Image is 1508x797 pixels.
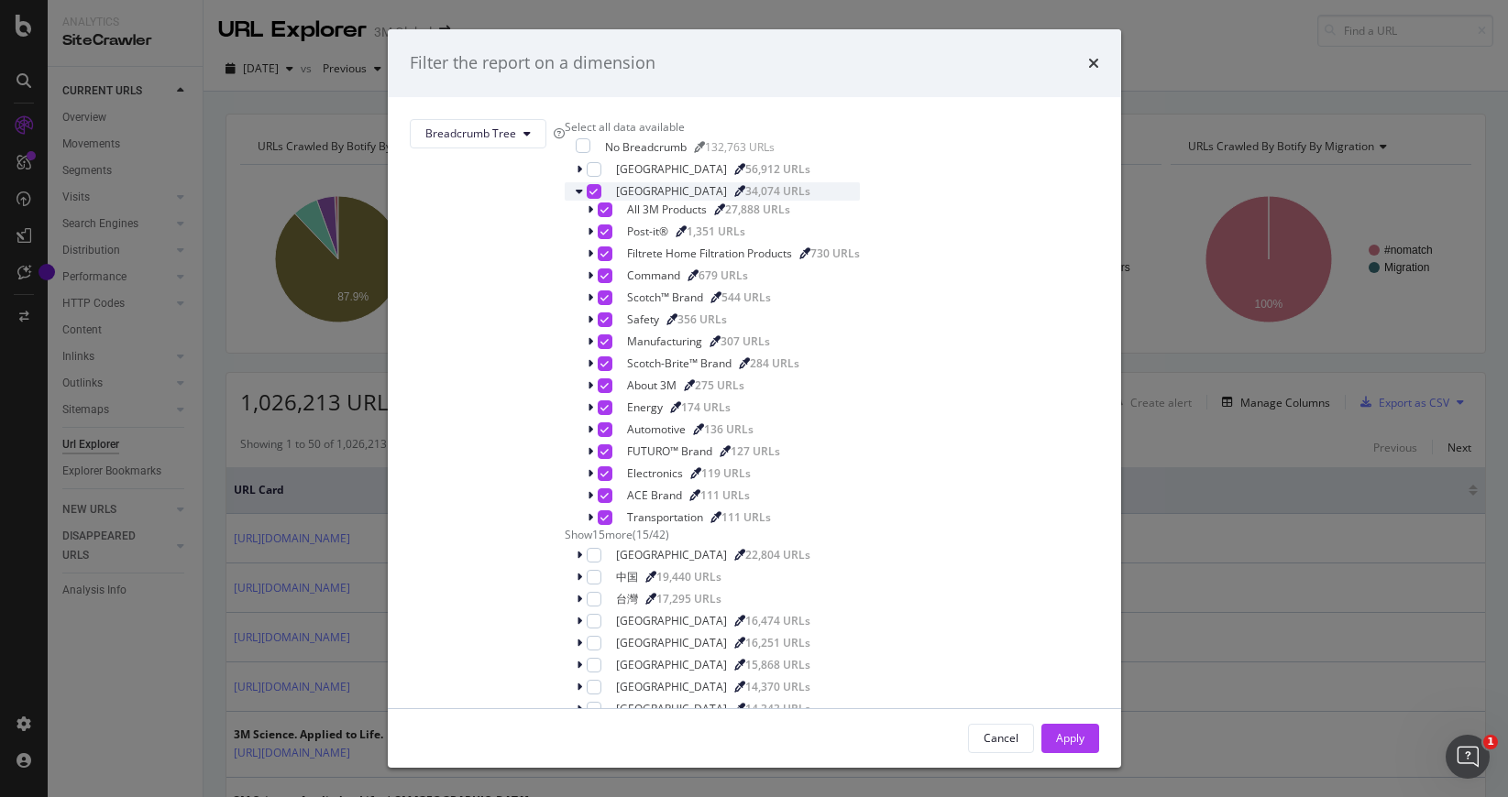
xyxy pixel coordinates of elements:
[410,119,546,148] button: Breadcrumb Tree
[745,657,810,672] div: 15,868 URLs
[616,161,727,177] div: [GEOGRAPHIC_DATA]
[616,183,727,199] div: [GEOGRAPHIC_DATA]
[627,509,703,525] div: Transportation
[699,267,748,283] div: 679 URLs
[725,202,790,217] div: 27,888 URLs
[627,465,683,481] div: Electronics
[677,311,727,327] div: 356 URLs
[745,635,810,650] div: 16,251 URLs
[616,591,638,606] div: 台灣
[616,613,727,628] div: [GEOGRAPHIC_DATA]
[627,421,686,437] div: Automotive
[616,635,727,650] div: [GEOGRAPHIC_DATA]
[1483,735,1498,749] span: 1
[616,657,727,672] div: [GEOGRAPHIC_DATA]
[687,224,745,239] div: 1,351 URLs
[627,487,682,503] div: ACE Brand
[656,569,721,584] div: 19,440 URLs
[745,161,810,177] div: 56,912 URLs
[731,443,780,459] div: 127 URLs
[616,569,638,584] div: 中国
[627,202,707,217] div: All 3M Products
[627,355,732,371] div: Scotch-Brite™ Brand
[627,311,659,327] div: Safety
[388,29,1121,768] div: modal
[750,355,799,371] div: 284 URLs
[745,613,810,628] div: 16,474 URLs
[968,724,1034,753] button: Cancel
[695,377,744,393] div: 275 URLs
[1446,735,1490,779] iframe: Intercom live chat
[627,333,702,349] div: Manufacturing
[425,126,516,141] span: Breadcrumb Tree
[565,119,860,135] div: Select all data available
[721,289,771,305] div: 544 URLs
[745,547,810,562] div: 22,804 URLs
[681,399,731,415] div: 174 URLs
[627,443,712,459] div: FUTURO™ Brand
[745,679,810,694] div: 14,370 URLs
[656,591,721,606] div: 17,295 URLs
[627,289,703,305] div: Scotch™ Brand
[627,399,663,415] div: Energy
[745,183,810,199] div: 34,074 URLs
[1088,51,1099,75] div: times
[627,377,677,393] div: About 3M
[605,139,687,155] div: No Breadcrumb
[410,51,655,75] div: Filter the report on a dimension
[1041,724,1099,753] button: Apply
[810,246,860,261] div: 730 URLs
[1056,730,1084,746] div: Apply
[616,679,727,694] div: [GEOGRAPHIC_DATA]
[745,701,810,716] div: 14,343 URLs
[984,730,1018,746] div: Cancel
[721,509,771,525] div: 111 URLs
[627,246,792,261] div: Filtrete Home Filtration Products
[721,333,770,349] div: 307 URLs
[627,267,680,283] div: Command
[565,527,633,542] span: Show 15 more
[701,465,751,481] div: 119 URLs
[616,701,727,716] div: [GEOGRAPHIC_DATA]
[705,139,775,155] div: 132,763 URLs
[627,224,668,239] div: Post-it®
[704,421,754,437] div: 136 URLs
[633,527,669,542] span: ( 15 / 42 )
[700,487,750,503] div: 111 URLs
[616,547,727,562] div: [GEOGRAPHIC_DATA]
